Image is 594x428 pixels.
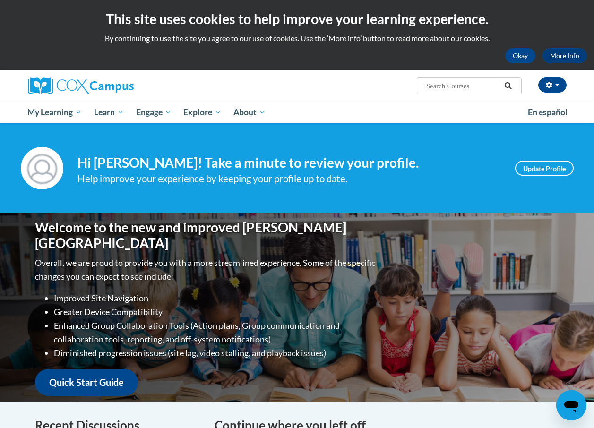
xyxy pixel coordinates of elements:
[515,161,574,176] a: Update Profile
[27,107,82,118] span: My Learning
[7,33,587,43] p: By continuing to use the site you agree to our use of cookies. Use the ‘More info’ button to read...
[7,9,587,28] h2: This site uses cookies to help improve your learning experience.
[77,155,501,171] h4: Hi [PERSON_NAME]! Take a minute to review your profile.
[528,107,568,117] span: En español
[54,319,378,346] li: Enhanced Group Collaboration Tools (Action plans, Group communication and collaboration tools, re...
[21,102,574,123] div: Main menu
[425,80,501,92] input: Search Courses
[28,77,198,94] a: Cox Campus
[54,346,378,360] li: Diminished progression issues (site lag, video stalling, and playback issues)
[35,369,138,396] a: Quick Start Guide
[538,77,567,93] button: Account Settings
[54,305,378,319] li: Greater Device Compatibility
[21,147,63,189] img: Profile Image
[28,77,134,94] img: Cox Campus
[505,48,535,63] button: Okay
[227,102,272,123] a: About
[94,107,124,118] span: Learn
[35,220,378,251] h1: Welcome to the new and improved [PERSON_NAME][GEOGRAPHIC_DATA]
[35,256,378,283] p: Overall, we are proud to provide you with a more streamlined experience. Some of the specific cha...
[233,107,266,118] span: About
[54,291,378,305] li: Improved Site Navigation
[183,107,221,118] span: Explore
[77,171,501,187] div: Help improve your experience by keeping your profile up to date.
[130,102,178,123] a: Engage
[136,107,172,118] span: Engage
[556,390,586,420] iframe: Button to launch messaging window
[522,103,574,122] a: En español
[22,102,88,123] a: My Learning
[88,102,130,123] a: Learn
[542,48,587,63] a: More Info
[177,102,227,123] a: Explore
[501,80,515,92] button: Search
